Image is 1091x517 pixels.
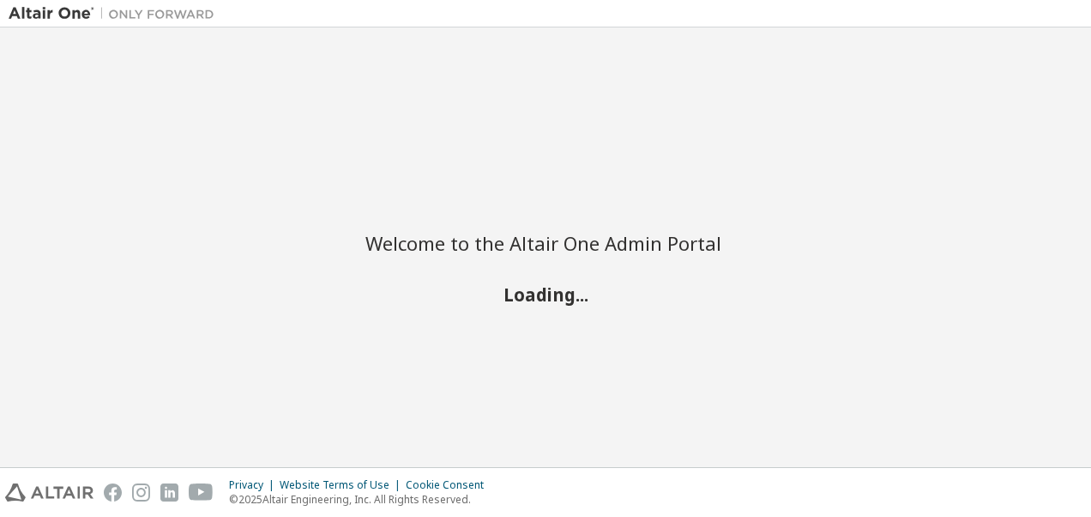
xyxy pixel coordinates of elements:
h2: Welcome to the Altair One Admin Portal [365,231,726,255]
div: Cookie Consent [406,478,494,492]
img: Altair One [9,5,223,22]
img: youtube.svg [189,484,214,502]
h2: Loading... [365,283,726,306]
div: Website Terms of Use [280,478,406,492]
div: Privacy [229,478,280,492]
img: facebook.svg [104,484,122,502]
img: linkedin.svg [160,484,178,502]
img: instagram.svg [132,484,150,502]
p: © 2025 Altair Engineering, Inc. All Rights Reserved. [229,492,494,507]
img: altair_logo.svg [5,484,93,502]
